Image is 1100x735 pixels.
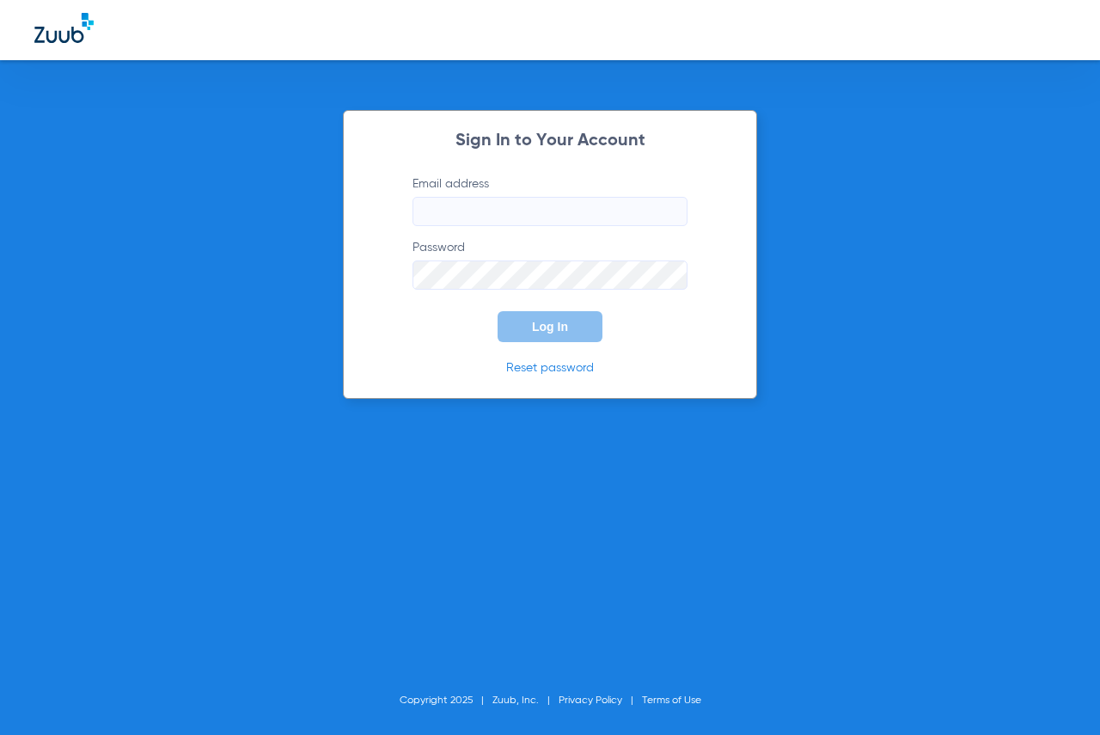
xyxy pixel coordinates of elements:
[492,692,559,709] li: Zuub, Inc.
[506,362,594,374] a: Reset password
[412,260,687,290] input: Password
[1014,652,1100,735] iframe: Chat Widget
[559,695,622,706] a: Privacy Policy
[412,197,687,226] input: Email address
[387,132,713,150] h2: Sign In to Your Account
[34,13,94,43] img: Zuub Logo
[642,695,701,706] a: Terms of Use
[400,692,492,709] li: Copyright 2025
[412,239,687,290] label: Password
[412,175,687,226] label: Email address
[532,320,568,334] span: Log In
[498,311,602,342] button: Log In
